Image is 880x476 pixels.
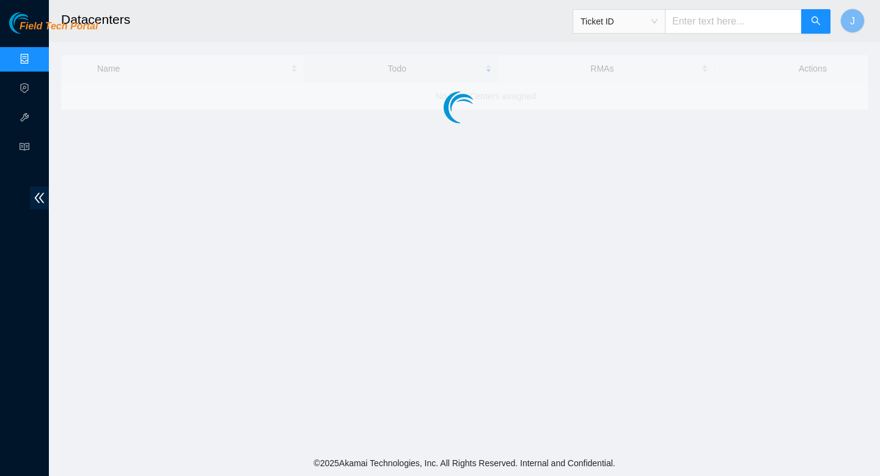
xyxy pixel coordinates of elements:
[811,16,821,28] span: search
[581,12,658,31] span: Ticket ID
[30,187,49,209] span: double-left
[665,9,802,34] input: Enter text here...
[20,136,29,161] span: read
[9,22,98,38] a: Akamai TechnologiesField Tech Portal
[20,21,98,32] span: Field Tech Portal
[850,13,855,29] span: J
[49,450,880,476] footer: © 2025 Akamai Technologies, Inc. All Rights Reserved. Internal and Confidential.
[801,9,831,34] button: search
[840,9,865,33] button: J
[9,12,62,34] img: Akamai Technologies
